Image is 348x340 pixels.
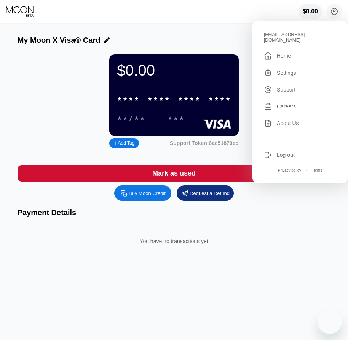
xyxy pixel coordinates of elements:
[277,152,295,158] div: Log out
[264,51,272,60] div: 
[170,140,239,146] div: Support Token:6ac51870ed
[114,185,171,201] div: Buy Moon Credit
[170,140,239,146] div: Support Token: 6ac51870ed
[312,168,322,172] div: Terms
[264,51,336,60] div: Home
[18,36,101,45] div: My Moon X Visa® Card
[18,165,331,182] div: Mark as used
[277,87,295,93] div: Support
[264,85,336,94] div: Support
[117,62,231,79] div: $0.00
[177,185,234,201] div: Request a Refund
[277,53,291,59] div: Home
[109,138,139,148] div: Add Tag
[277,120,299,126] div: About Us
[264,119,336,127] div: About Us
[114,140,134,146] div: Add Tag
[190,190,230,197] div: Request a Refund
[264,69,336,77] div: Settings
[318,309,342,334] iframe: Button to launch messaging window
[278,168,301,172] div: Privacy policy
[24,230,325,252] div: You have no transactions yet
[277,70,296,76] div: Settings
[264,102,336,111] div: Careers
[277,103,296,110] div: Careers
[18,208,331,217] div: Payment Details
[152,169,196,178] div: Mark as used
[129,190,166,197] div: Buy Moon Credit
[299,4,322,19] div: $0.00
[264,151,336,159] div: Log out
[264,32,336,43] div: [EMAIL_ADDRESS][DOMAIN_NAME]
[303,8,318,15] div: $0.00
